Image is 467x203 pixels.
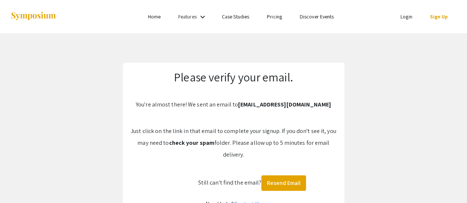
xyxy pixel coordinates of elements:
a: Features [178,13,197,20]
a: Sign Up [430,13,448,20]
img: Symposium by ForagerOne [10,11,56,21]
p: Just click on the link in that email to complete your signup. If you don't see it, you may need t... [130,125,337,161]
button: Resend Email [261,175,306,191]
mat-icon: Expand Features list [198,13,207,21]
a: Discover Events [300,13,334,20]
b: check your spam [169,139,215,147]
a: Login [401,13,412,20]
a: Case Studies [222,13,249,20]
a: Pricing [267,13,282,20]
iframe: Chat [6,170,31,197]
b: [EMAIL_ADDRESS][DOMAIN_NAME] [238,101,331,108]
a: Home [148,13,161,20]
h2: Please verify your email. [130,70,337,84]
